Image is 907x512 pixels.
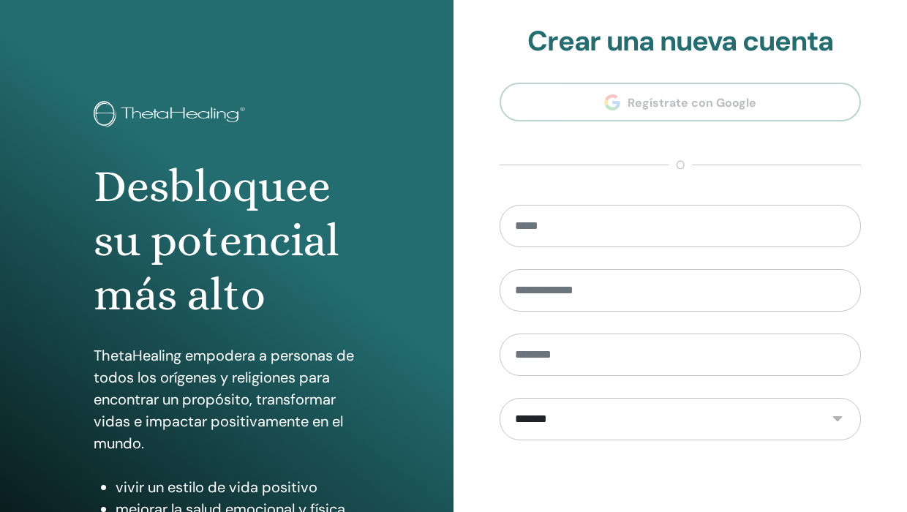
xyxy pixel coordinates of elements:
span: o [669,157,692,174]
h2: Crear una nueva cuenta [500,25,861,59]
h1: Desbloquee su potencial más alto [94,159,359,323]
p: ThetaHealing empodera a personas de todos los orígenes y religiones para encontrar un propósito, ... [94,345,359,454]
li: vivir un estilo de vida positivo [116,476,359,498]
